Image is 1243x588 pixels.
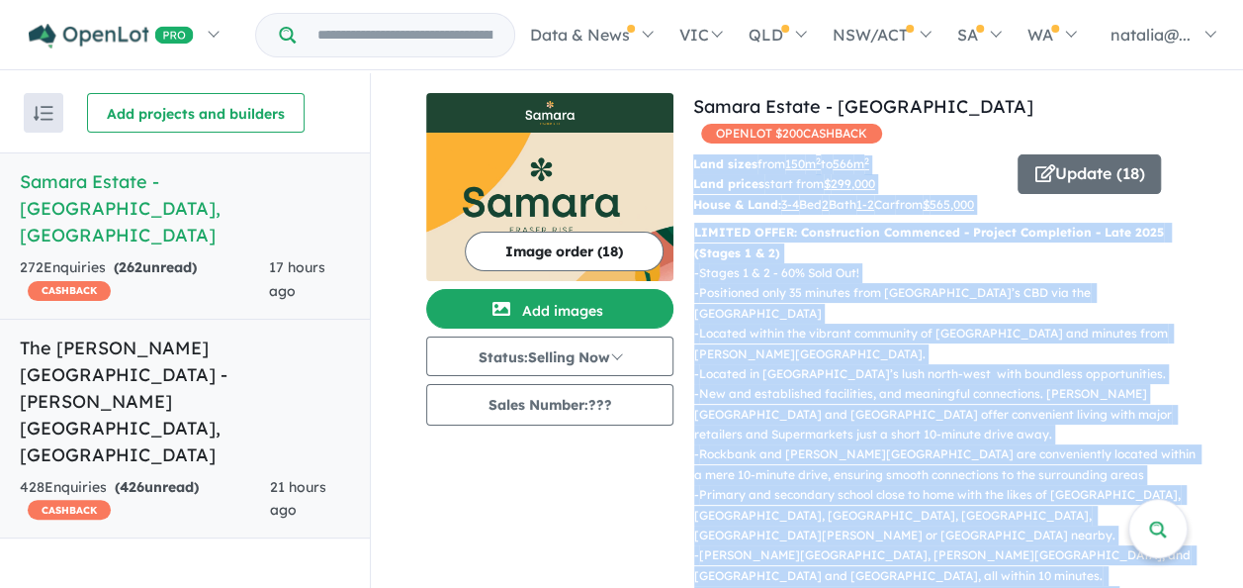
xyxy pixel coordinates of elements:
[20,256,269,304] div: 272 Enquir ies
[114,258,197,276] strong: ( unread)
[120,478,144,496] span: 426
[864,155,869,166] sup: 2
[693,95,1033,118] a: Samara Estate - [GEOGRAPHIC_DATA]
[1018,154,1161,194] button: Update (18)
[115,478,199,496] strong: ( unread)
[693,197,781,212] b: House & Land:
[20,335,350,468] h5: The [PERSON_NAME][GEOGRAPHIC_DATA] - [PERSON_NAME][GEOGRAPHIC_DATA] , [GEOGRAPHIC_DATA]
[20,168,350,248] h5: Samara Estate - [GEOGRAPHIC_DATA] , [GEOGRAPHIC_DATA]
[694,444,1203,485] p: - Rockbank and [PERSON_NAME][GEOGRAPHIC_DATA] are conveniently located within a mere 10-minute dr...
[426,133,673,281] img: Samara Estate - Fraser Rise
[781,197,799,212] u: 3-4
[426,337,673,376] button: Status:Selling Now
[28,281,111,301] span: CASHBACK
[694,324,1203,364] p: - Located within the vibrant community of [GEOGRAPHIC_DATA] and minutes from [PERSON_NAME][GEOGRA...
[694,283,1203,324] p: - Positioned only 35 minutes from [GEOGRAPHIC_DATA]’s CBD via the [GEOGRAPHIC_DATA]
[785,156,821,171] u: 150 m
[29,24,194,49] img: Openlot PRO Logo White
[694,364,1203,384] p: - Located in [GEOGRAPHIC_DATA]’s lush north-west with boundless opportunities.
[426,384,673,426] button: Sales Number:???
[269,258,325,300] span: 17 hours ago
[693,156,757,171] b: Land sizes
[693,195,1003,215] p: Bed Bath Car from
[87,93,305,133] button: Add projects and builders
[816,155,821,166] sup: 2
[694,384,1203,444] p: - New and established facilities, and meaningful connections. [PERSON_NAME][GEOGRAPHIC_DATA] and ...
[833,156,869,171] u: 566 m
[693,154,1003,174] p: from
[28,500,111,520] span: CASHBACK
[701,124,882,144] span: OPENLOT $ 200 CASHBACK
[694,223,1188,263] p: LIMITED OFFER: Construction Commenced - Project Completion - Late 2025 (Stages 1 & 2)
[693,174,1003,194] p: start from
[34,106,53,121] img: sort.svg
[824,176,875,191] u: $ 299,000
[822,197,829,212] u: 2
[300,14,510,56] input: Try estate name, suburb, builder or developer
[821,156,869,171] span: to
[426,289,673,329] button: Add images
[270,478,326,520] span: 21 hours ago
[923,197,974,212] u: $ 565,000
[693,176,764,191] b: Land prices
[119,258,142,276] span: 262
[465,232,664,271] button: Image order (18)
[1110,25,1191,45] span: natalia@...
[20,476,270,524] div: 428 Enquir ies
[694,485,1203,545] p: - Primary and secondary school close to home with the likes of [GEOGRAPHIC_DATA], [GEOGRAPHIC_DAT...
[434,101,666,125] img: Samara Estate - Fraser Rise Logo
[426,93,673,281] a: Samara Estate - Fraser Rise LogoSamara Estate - Fraser Rise
[694,263,1203,283] p: - Stages 1 & 2 - 60% Sold Out!
[856,197,874,212] u: 1-2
